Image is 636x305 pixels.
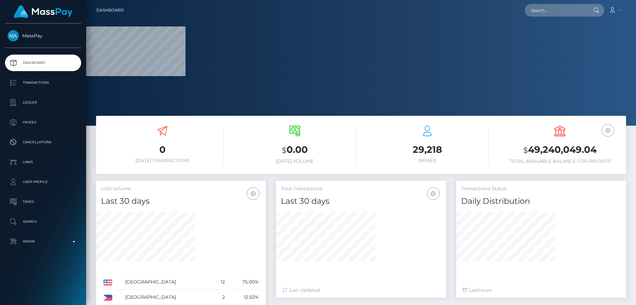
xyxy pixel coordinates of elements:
td: [GEOGRAPHIC_DATA] [123,290,213,305]
a: Cancellations [5,134,81,151]
a: Payees [5,114,81,131]
h5: Total Transactions [281,186,441,192]
p: Taxes [8,197,79,207]
td: 12 [213,275,227,290]
td: 2 [213,290,227,305]
h5: Transactions Status [461,186,621,192]
img: MassPay [8,30,19,41]
h3: 0 [101,143,224,156]
input: Search... [525,4,587,17]
div: Just Updated [283,287,439,294]
img: PH.png [103,295,112,301]
a: Ledger [5,94,81,111]
small: $ [523,146,528,155]
small: $ [282,146,287,155]
h4: Last 30 days [281,196,441,207]
h3: 0.00 [234,143,356,157]
h4: Daily Distribution [461,196,621,207]
p: Cancellations [8,137,79,147]
img: US.png [103,280,112,285]
a: Links [5,154,81,170]
h6: Total Available Balance for Payouts [499,158,621,164]
h6: Payees [366,158,489,163]
h3: 29,218 [366,143,489,156]
p: Payees [8,117,79,127]
img: MassPay Logo [14,5,73,18]
span: MassPay [5,33,81,39]
p: Search [8,217,79,227]
p: Transactions [8,78,79,88]
h3: 49,240,049.04 [499,143,621,157]
div: Last hours [463,287,619,294]
h6: [DATE] Volume [234,158,356,164]
p: Links [8,157,79,167]
a: Dashboard [5,55,81,71]
p: User Profile [8,177,79,187]
a: User Profile [5,174,81,190]
h4: Last 30 days [101,196,261,207]
h6: [DATE] Transactions [101,158,224,163]
td: 75.00% [227,275,261,290]
td: [GEOGRAPHIC_DATA] [123,275,213,290]
h5: USD Volume [101,186,261,192]
a: Transactions [5,74,81,91]
a: Taxes [5,194,81,210]
a: Admin [5,233,81,250]
td: 12.50% [227,290,261,305]
a: Dashboard [96,3,124,17]
a: Search [5,213,81,230]
p: Admin [8,237,79,246]
p: Dashboard [8,58,79,68]
p: Ledger [8,98,79,108]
